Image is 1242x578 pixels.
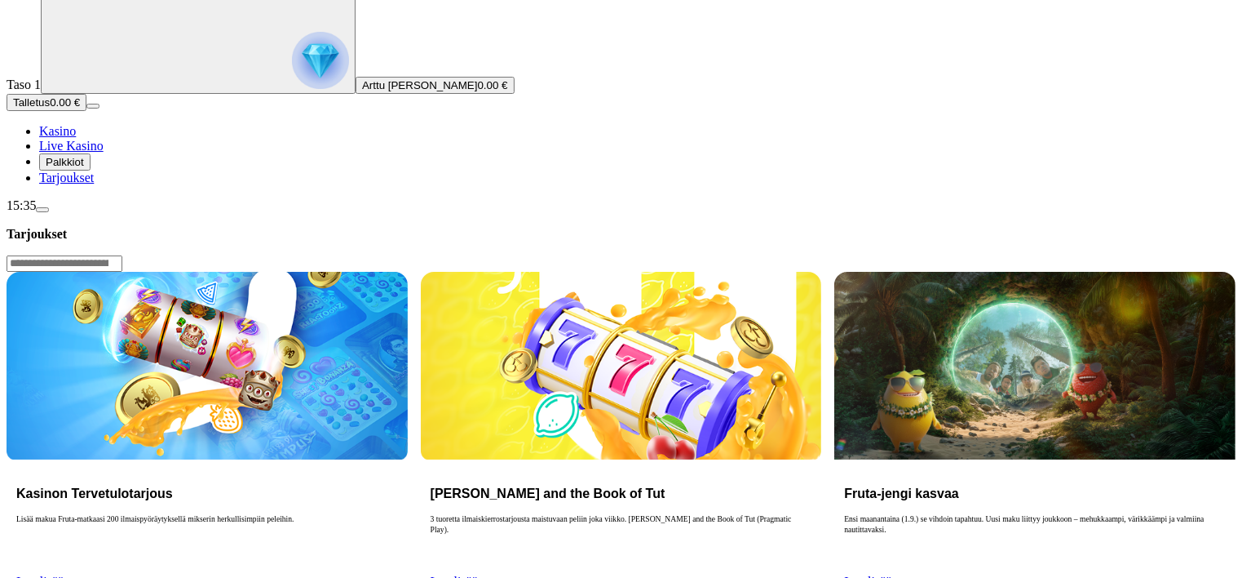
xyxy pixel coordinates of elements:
span: 0.00 € [477,79,507,91]
span: Live Kasino [39,139,104,153]
p: Lisää makua Fruta-matkaasi 200 ilmaispyöräytyksellä mikserin herkullisimpiin peleihin. [16,514,398,567]
img: John Hunter and the Book of Tut [421,272,822,459]
button: menu [86,104,99,109]
a: poker-chip iconLive Kasino [39,139,104,153]
span: Tarjoukset [39,171,94,185]
input: Search [7,256,122,272]
h3: Fruta-jengi kasvaa [844,486,1226,501]
span: 0.00 € [50,96,80,109]
img: Kasinon Tervetulotarjous [7,272,408,459]
img: reward progress [292,32,349,89]
span: Taso 1 [7,78,41,91]
button: menu [36,207,49,212]
span: 15:35 [7,198,36,212]
span: Palkkiot [46,156,84,168]
button: Arttu [PERSON_NAME]0.00 € [356,77,515,94]
span: Kasino [39,124,76,138]
span: Arttu [PERSON_NAME] [362,79,477,91]
img: Fruta-jengi kasvaa [834,272,1235,459]
span: Talletus [13,96,50,109]
a: gift-inverted iconTarjoukset [39,171,94,185]
button: reward iconPalkkiot [39,153,91,171]
h3: Kasinon Tervetulotarjous [16,486,398,501]
p: 3 tuoretta ilmaiskierrostarjousta maistuvaan peliin joka viikko. [PERSON_NAME] and the Book of Tu... [431,514,812,567]
a: diamond iconKasino [39,124,76,138]
p: Ensi maanantaina (1.9.) se vihdoin tapahtuu. Uusi maku liittyy joukkoon – mehukkaampi, värikkäämp... [844,514,1226,567]
button: Talletusplus icon0.00 € [7,94,86,111]
h3: [PERSON_NAME] and the Book of Tut [431,486,812,501]
h3: Tarjoukset [7,226,1235,242]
